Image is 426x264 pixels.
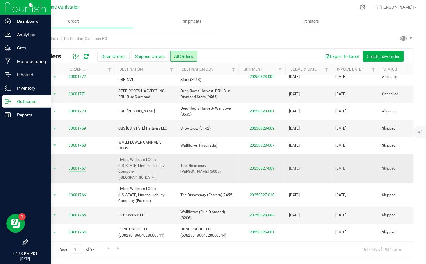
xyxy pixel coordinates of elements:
[69,74,86,80] a: 00001772
[382,166,421,172] span: Shipped
[3,257,48,261] p: [DATE]
[367,54,400,59] span: Create new order
[250,109,274,113] a: 20250828-001
[11,98,48,105] p: Outbound
[382,192,421,198] span: Shipped
[357,244,407,254] span: 161 - 180 of 1934 items
[51,141,59,150] span: select
[250,143,274,148] a: 20250828-007
[382,212,421,218] span: Shipped
[382,143,421,148] span: Shipped
[5,112,11,118] inline-svg: Reports
[11,31,48,38] p: Analytics
[336,125,347,131] span: [DATE]
[18,213,26,221] iframe: Resource center unread badge
[27,34,220,43] input: Search Order ID, Destination, Customer PO...
[359,4,367,10] div: Manage settings
[180,192,235,198] span: The Dispensary (Eastern)(2455)
[11,17,48,25] p: Dashboard
[250,166,274,171] a: 20250827-009
[251,15,369,28] a: Transfers
[244,67,262,72] a: Shipment
[170,51,197,62] button: All Orders
[382,108,421,114] span: Allocated
[182,67,213,72] a: Destination DBA
[180,106,235,117] span: Deep Roots Harvest- Wendover (0635)
[275,64,285,75] a: Filter
[180,163,235,175] span: The Dispensary [PERSON_NAME] (5005)
[250,230,274,234] a: 20250826-001
[69,125,86,131] a: 00001769
[250,213,274,217] a: 20250828-008
[289,125,300,131] span: [DATE]
[11,44,48,52] p: Grow
[118,71,173,83] span: DEEP ROOTS HARVEST INC - DRH NVL
[71,244,82,254] input: 9
[104,64,115,75] a: Filter
[229,64,239,75] a: Filter
[374,5,414,10] span: Hi, [PERSON_NAME]!
[363,51,404,62] button: Create new order
[336,212,347,218] span: [DATE]
[133,15,252,28] a: Shipments
[51,228,59,237] span: select
[69,91,86,97] a: 00001771
[180,125,235,131] span: ShowGrow (3142)
[336,192,347,198] span: [DATE]
[289,108,300,114] span: [DATE]
[382,91,421,97] span: Cancelled
[118,125,173,131] span: GBS [US_STATE] Partners LLC
[53,244,100,254] span: Page of 97
[6,214,25,233] iframe: Resource center
[289,212,300,218] span: [DATE]
[368,64,378,75] a: Filter
[180,88,235,100] span: Deep Roots Harvest- DRH Blue Diamond Store (9566)
[180,226,235,238] span: DUNE PROCO LLC (63823018604028060344)
[5,72,11,78] inline-svg: Inbound
[336,229,347,235] span: [DATE]
[289,74,300,80] span: [DATE]
[289,91,300,97] span: [DATE]
[60,19,88,24] span: Orders
[114,244,123,253] a: Go to the last page
[69,143,86,148] a: 00001768
[120,67,143,72] a: Destination
[69,108,86,114] a: 00001770
[70,67,86,72] a: Order ID
[180,209,235,221] span: Wallflower (Blue Diamond) (8206)
[51,124,59,133] span: select
[5,98,11,105] inline-svg: Outbound
[174,19,210,24] span: Shipments
[104,244,113,253] a: Go to the next page
[250,193,274,197] a: 20250827-010
[250,74,274,79] a: 20250828-002
[51,107,59,116] span: select
[289,192,300,198] span: [DATE]
[118,186,173,204] span: Livfree Wellness LCC a [US_STATE] Limited Liability Company (Eastern)
[322,64,332,75] a: Filter
[337,67,361,72] a: Invoice Date
[289,166,300,172] span: [DATE]
[166,64,177,75] a: Filter
[250,126,274,130] a: 20250828-009
[118,88,173,100] span: DEEP ROOTS HARVEST INC - DRH Blue Diamond
[118,212,173,218] span: DED Ops NV LLC
[69,229,86,235] a: 00001764
[5,58,11,64] inline-svg: Manufacturing
[51,90,59,98] span: select
[15,15,133,28] a: Orders
[382,229,421,235] span: Shipped
[11,84,48,92] p: Inventory
[5,31,11,38] inline-svg: Analytics
[11,111,48,119] p: Reports
[382,74,421,80] span: Allocated
[336,108,347,114] span: [DATE]
[11,58,48,65] p: Manufacturing
[3,251,48,257] p: 04:53 PM PDT
[97,51,130,62] button: Open Orders
[51,211,59,219] span: select
[180,71,235,83] span: Deep Roots Harvest - DRH NLV Store (3653)
[383,67,397,72] a: Status
[321,51,363,62] button: Export to Excel
[289,143,300,148] span: [DATE]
